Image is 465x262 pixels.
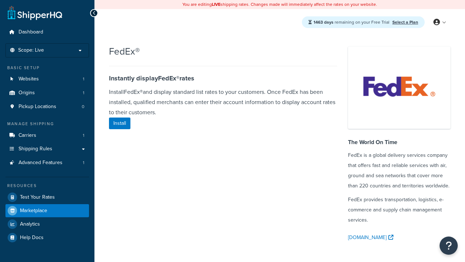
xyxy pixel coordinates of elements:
[83,160,84,166] span: 1
[5,86,89,100] li: Origins
[20,194,55,201] span: Test Your Rates
[109,118,130,129] button: Install
[5,183,89,189] div: Resources
[19,29,43,35] span: Dashboard
[314,19,391,25] span: remaining on your Free Trial
[19,76,39,82] span: Websites
[83,76,84,82] span: 1
[5,204,89,217] a: Marketplace
[109,46,140,57] h2: FedEx®
[5,129,89,142] li: Carriers
[20,235,44,241] span: Help Docs
[20,208,47,214] span: Marketplace
[5,218,89,231] a: Analytics
[5,72,89,86] li: Websites
[20,221,40,227] span: Analytics
[5,231,89,244] a: Help Docs
[314,19,333,25] strong: 1463 days
[5,142,89,156] a: Shipping Rules
[392,19,418,25] a: Select a Plan
[5,100,89,114] li: Pickup Locations
[19,132,36,139] span: Carriers
[18,47,44,53] span: Scope: Live
[348,195,450,225] p: FedEx provides transportation, logistics, e-commerce and supply chain management services.
[5,100,89,114] a: Pickup Locations0
[5,129,89,142] a: Carriers1
[19,146,52,152] span: Shipping Rules
[440,237,458,255] button: Open Resource Center
[5,65,89,71] div: Basic Setup
[348,47,450,129] img: app-fedex.png
[5,121,89,127] div: Manage Shipping
[109,87,337,118] div: Install FedEx® and display standard list rates to your customers. Once FedEx has been installed, ...
[19,104,56,110] span: Pickup Locations
[5,156,89,170] li: Advanced Features
[5,156,89,170] a: Advanced Features1
[5,72,89,86] a: Websites1
[212,1,221,8] b: LIVE
[348,150,450,191] p: FedEx is a global delivery services company that offers fast and reliable services with air, grou...
[83,132,84,139] span: 1
[5,86,89,100] a: Origins1
[82,104,84,110] span: 0
[348,138,450,147] h4: The World On Time
[109,74,337,83] h4: Instantly display FedEx® rates
[5,25,89,39] a: Dashboard
[19,160,62,166] span: Advanced Features
[348,233,395,243] a: [DOMAIN_NAME]
[5,191,89,204] a: Test Your Rates
[19,90,35,96] span: Origins
[83,90,84,96] span: 1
